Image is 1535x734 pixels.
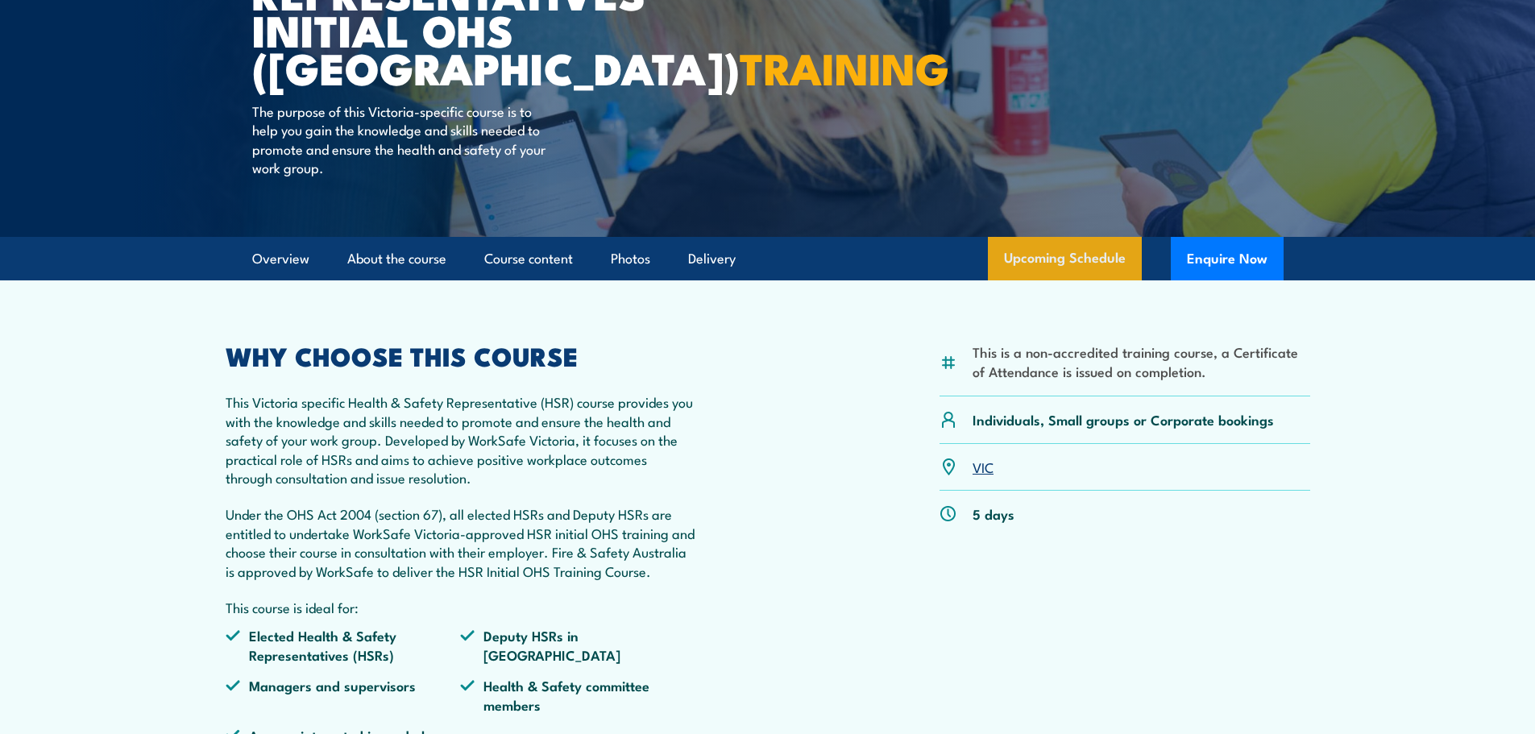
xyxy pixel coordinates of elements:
a: VIC [973,457,994,476]
li: Managers and supervisors [226,676,461,714]
li: Elected Health & Safety Representatives (HSRs) [226,626,461,664]
p: This Victoria specific Health & Safety Representative (HSR) course provides you with the knowledg... [226,392,696,487]
p: Under the OHS Act 2004 (section 67), all elected HSRs and Deputy HSRs are entitled to undertake W... [226,504,696,580]
li: Deputy HSRs in [GEOGRAPHIC_DATA] [460,626,695,664]
p: 5 days [973,504,1014,523]
h2: WHY CHOOSE THIS COURSE [226,344,696,367]
button: Enquire Now [1171,237,1284,280]
a: Overview [252,238,309,280]
a: Delivery [688,238,736,280]
strong: TRAINING [740,33,949,100]
li: Health & Safety committee members [460,676,695,714]
a: About the course [347,238,446,280]
li: This is a non-accredited training course, a Certificate of Attendance is issued on completion. [973,342,1310,380]
a: Photos [611,238,650,280]
a: Upcoming Schedule [988,237,1142,280]
p: Individuals, Small groups or Corporate bookings [973,410,1274,429]
p: The purpose of this Victoria-specific course is to help you gain the knowledge and skills needed ... [252,102,546,177]
p: This course is ideal for: [226,598,696,616]
a: Course content [484,238,573,280]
